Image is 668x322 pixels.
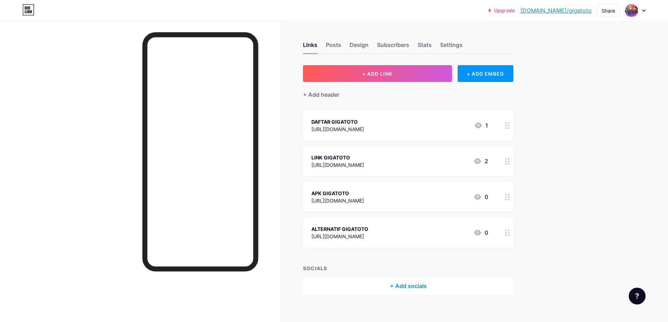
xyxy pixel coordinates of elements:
div: Links [303,41,317,53]
div: LINK GIGATOTO [311,154,364,161]
div: [URL][DOMAIN_NAME] [311,197,364,204]
div: DAFTAR GIGATOTO [311,118,364,125]
div: Settings [440,41,463,53]
a: [DOMAIN_NAME]/gigatoto [520,6,592,15]
div: Posts [326,41,341,53]
div: 1 [474,121,488,130]
div: [URL][DOMAIN_NAME] [311,233,368,240]
div: SOCIALS [303,265,513,272]
img: Gaby aviana [625,4,638,17]
div: Stats [418,41,432,53]
a: Upgrade [488,8,515,13]
div: 0 [473,228,488,237]
div: Subscribers [377,41,409,53]
div: [URL][DOMAIN_NAME] [311,161,364,169]
span: + ADD LINK [362,71,392,77]
div: + Add header [303,90,339,99]
div: + ADD EMBED [458,65,513,82]
div: [URL][DOMAIN_NAME] [311,125,364,133]
div: + Add socials [303,278,513,294]
div: APK GIGATOTO [311,190,364,197]
div: ALTERNATIF GIGATOTO [311,225,368,233]
div: 0 [473,193,488,201]
div: Share [602,7,615,14]
div: 2 [473,157,488,165]
div: Design [350,41,369,53]
button: + ADD LINK [303,65,452,82]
